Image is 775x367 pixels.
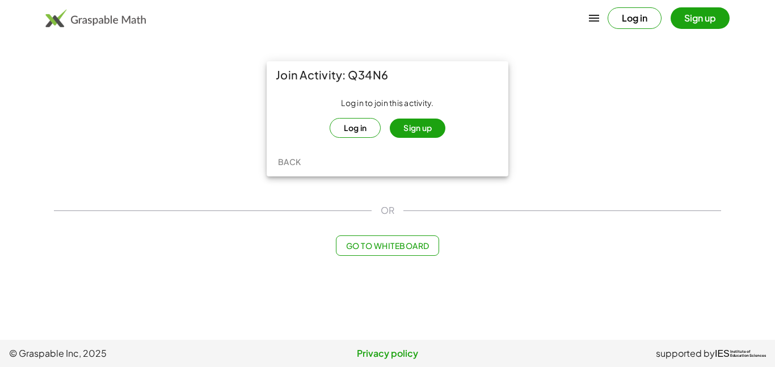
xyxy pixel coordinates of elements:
[656,347,715,360] span: supported by
[276,98,499,138] div: Log in to join this activity.
[9,347,262,360] span: © Graspable Inc, 2025
[715,348,730,359] span: IES
[271,151,308,172] button: Back
[671,7,730,29] button: Sign up
[277,157,301,167] span: Back
[346,241,429,251] span: Go to Whiteboard
[336,235,439,256] button: Go to Whiteboard
[262,347,514,360] a: Privacy policy
[267,61,508,88] div: Join Activity: Q34N6
[390,119,445,138] button: Sign up
[381,204,394,217] span: OR
[608,7,662,29] button: Log in
[330,118,381,138] button: Log in
[715,347,766,360] a: IESInstitute ofEducation Sciences
[730,350,766,358] span: Institute of Education Sciences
